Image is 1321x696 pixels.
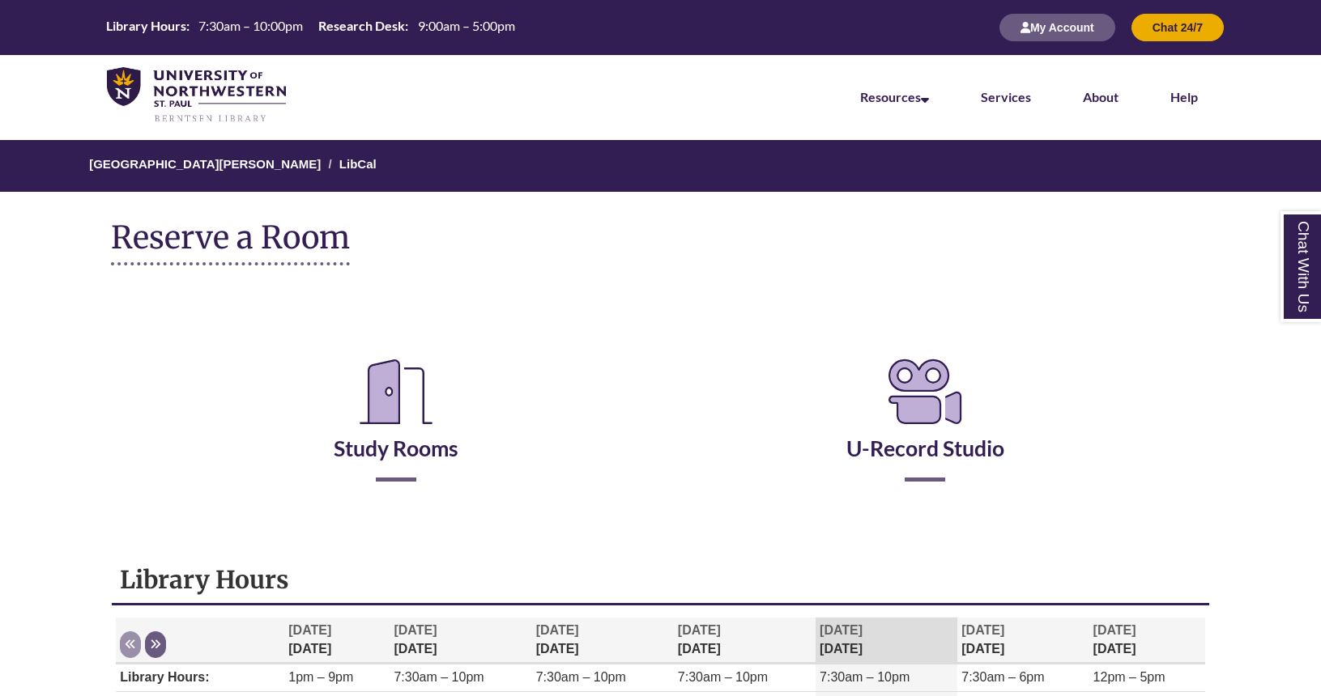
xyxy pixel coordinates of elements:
button: Previous week [120,631,141,658]
span: [DATE] [678,623,721,637]
span: 7:30am – 10pm [536,670,626,684]
a: Chat 24/7 [1131,20,1224,34]
th: [DATE] [957,617,1089,664]
button: Next week [145,631,166,658]
span: 12pm – 5pm [1093,670,1165,684]
th: [DATE] [284,617,390,664]
a: U-Record Studio [846,395,1004,461]
a: Resources [860,89,929,104]
h1: Reserve a Room [111,220,350,265]
span: [DATE] [1093,623,1136,637]
img: UNWSP Library Logo [107,67,286,124]
div: Reserve a Room [111,306,1209,529]
span: 1pm – 9pm [288,670,353,684]
th: [DATE] [532,617,674,664]
a: Services [981,89,1031,104]
a: About [1083,89,1119,104]
a: Hours Today [100,17,521,38]
a: Study Rooms [334,395,458,461]
span: [DATE] [536,623,579,637]
th: Research Desk: [312,17,411,35]
nav: Breadcrumb [111,140,1209,192]
button: Chat 24/7 [1131,14,1224,41]
span: [DATE] [394,623,437,637]
table: Hours Today [100,17,521,36]
span: 7:30am – 10pm [678,670,768,684]
span: [DATE] [961,623,1004,637]
span: 7:30am – 10pm [820,670,910,684]
span: 7:30am – 10:00pm [198,18,303,33]
th: [DATE] [1089,617,1205,664]
span: [DATE] [820,623,863,637]
th: [DATE] [674,617,816,664]
a: My Account [999,20,1115,34]
td: Library Hours: [116,664,284,692]
button: My Account [999,14,1115,41]
a: LibCal [339,157,377,171]
a: Help [1170,89,1198,104]
span: [DATE] [288,623,331,637]
th: Library Hours: [100,17,192,35]
span: 7:30am – 6pm [961,670,1044,684]
span: 7:30am – 10pm [394,670,484,684]
a: [GEOGRAPHIC_DATA][PERSON_NAME] [89,157,321,171]
h1: Library Hours [120,564,1200,595]
th: [DATE] [816,617,957,664]
span: 9:00am – 5:00pm [418,18,515,33]
th: [DATE] [390,617,531,664]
